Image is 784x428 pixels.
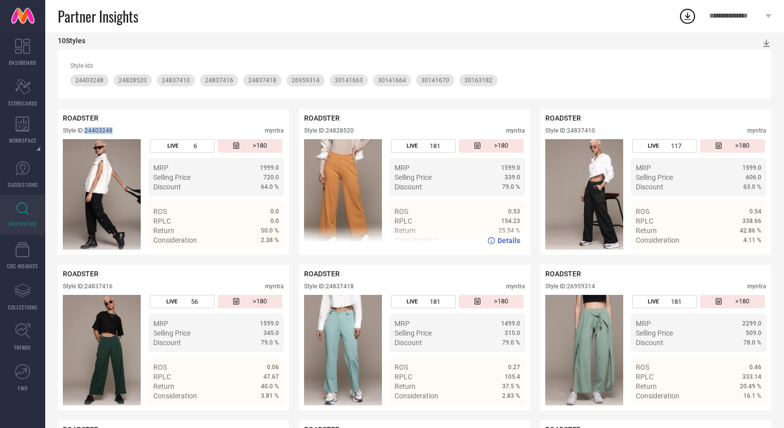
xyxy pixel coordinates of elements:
span: Selling Price [395,173,432,181]
span: 1499.0 [501,320,520,327]
img: Style preview image [545,139,623,250]
span: 1999.0 [260,164,279,171]
span: >180 [494,142,508,150]
span: 4.11 % [743,237,761,244]
span: 42.86 % [740,227,761,234]
span: MRP [636,319,651,328]
img: Style preview image [304,295,382,405]
span: 63.0 % [743,183,761,190]
span: FWD [18,384,28,392]
span: 24837410 [162,77,190,84]
span: Discount [153,183,181,191]
span: 181 [671,298,681,305]
span: 117 [671,142,681,150]
span: WORKSPACE [9,137,37,144]
span: RPLC [636,217,653,225]
div: Click to view image [304,139,382,250]
span: Selling Price [636,173,673,181]
span: RPLC [395,373,412,381]
span: MRP [153,319,168,328]
span: ROS [153,207,167,216]
span: 30141670 [421,77,449,84]
span: LIVE [166,298,177,305]
span: 78.0 % [743,339,761,346]
span: Details [256,254,279,262]
span: Discount [395,339,422,347]
a: Details [729,254,761,262]
span: ROADSTER [545,114,581,122]
div: Click to view image [63,139,141,250]
span: 105.4 [505,373,520,380]
span: Return [395,382,416,390]
span: 0.46 [749,364,761,371]
span: 30141664 [378,77,406,84]
span: Consideration [636,392,679,400]
span: Return [153,227,174,235]
span: 509.0 [746,330,761,337]
div: Click to view image [304,295,382,405]
span: MRP [395,164,410,172]
span: 6 [193,142,197,150]
span: ROS [636,363,649,371]
div: myntra [265,283,284,290]
div: myntra [747,127,766,134]
div: Style ID: 26959314 [545,283,595,290]
span: MRP [153,164,168,172]
div: Number of days the style has been live on the platform [150,295,215,308]
div: Style ID: 24837416 [63,283,113,290]
span: RPLC [153,217,171,225]
span: 47.67 [263,373,279,380]
span: Selling Price [636,329,673,337]
span: 50.0 % [261,227,279,234]
span: 1599.0 [501,164,520,171]
span: Details [498,237,520,245]
span: RPLC [395,217,412,225]
span: 0.06 [267,364,279,371]
span: Return [636,227,657,235]
div: Open download list [678,7,697,25]
span: ROS [395,207,408,216]
span: RPLC [636,373,653,381]
span: 24837416 [205,77,233,84]
span: Details [256,410,279,418]
a: Details [246,410,279,418]
span: Selling Price [153,329,190,337]
span: >180 [735,297,749,306]
span: 339.0 [505,174,520,181]
span: ROADSTER [63,270,99,278]
span: 333.14 [742,373,761,380]
span: 345.0 [263,330,279,337]
span: >180 [735,142,749,150]
div: Style ID: 24837418 [304,283,354,290]
span: 24828520 [119,77,147,84]
a: Details [729,410,761,418]
span: 181 [430,142,440,150]
span: 1599.0 [742,164,761,171]
span: Discount [636,339,663,347]
div: Style ID: 24403248 [63,127,113,134]
span: 26959314 [291,77,320,84]
span: Consideration [153,236,197,244]
span: ROADSTER [304,114,340,122]
span: Consideration [395,392,438,400]
div: Click to view image [63,295,141,405]
a: Details [487,237,520,245]
span: COLLECTIONS [8,303,38,311]
span: 0.54 [749,208,761,215]
span: 315.0 [505,330,520,337]
div: myntra [747,283,766,290]
span: 40.0 % [261,383,279,390]
div: Number of days since the style was first listed on the platform [459,295,524,308]
span: DASHBOARD [9,59,36,66]
span: ROADSTER [304,270,340,278]
div: Style Ids [70,62,759,69]
span: LIVE [407,143,418,149]
span: 338.66 [742,218,761,225]
div: Number of days since the style was first listed on the platform [459,139,524,153]
span: ROADSTER [63,114,99,122]
div: Number of days the style has been live on the platform [632,295,698,308]
span: Consideration [153,392,197,400]
a: Details [487,410,520,418]
span: >180 [253,297,267,306]
span: 1599.0 [260,320,279,327]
